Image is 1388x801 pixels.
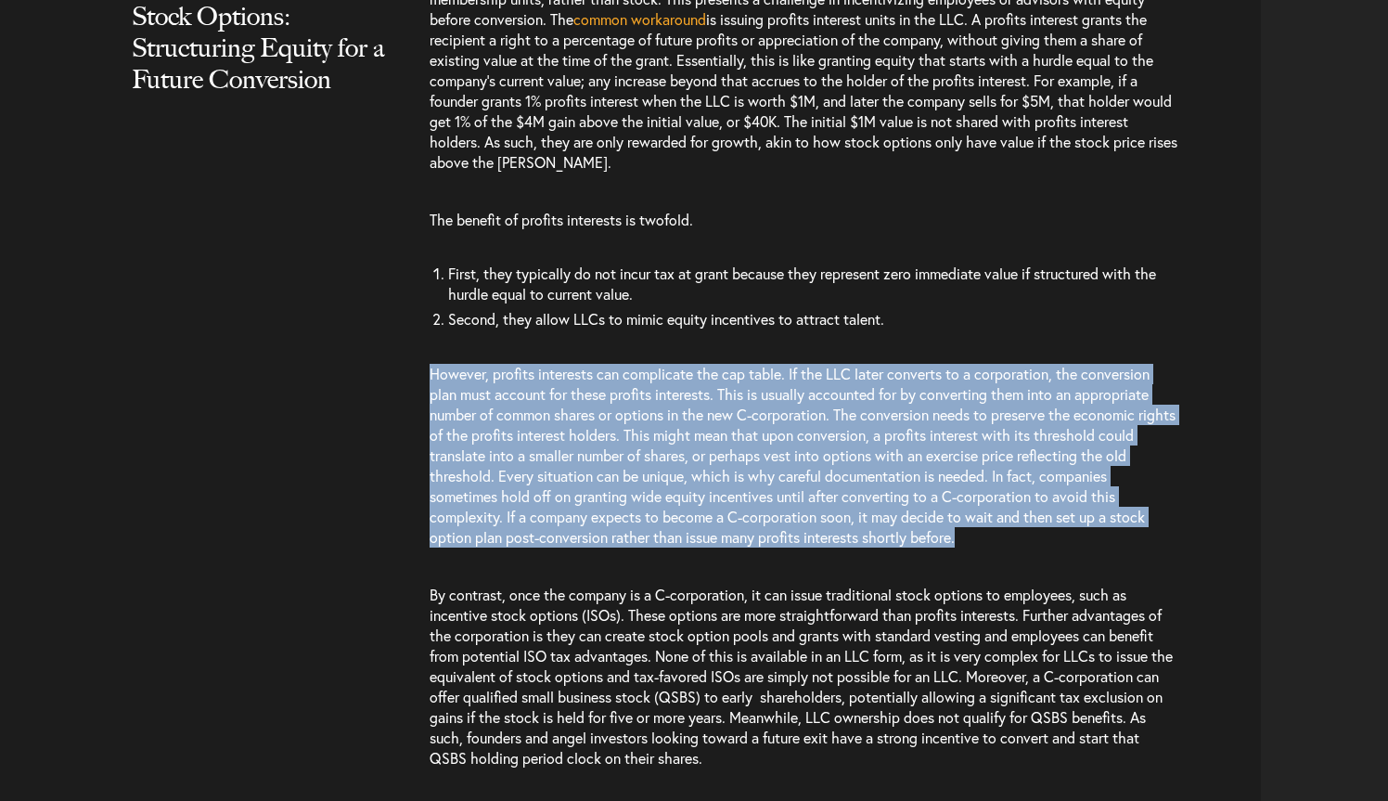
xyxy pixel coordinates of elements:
[430,210,693,229] span: The benefit of profits interests is twofold.
[448,309,884,329] span: Second, they allow LLCs to mimic equity incentives to attract talent.
[430,585,1173,768] span: By contrast, once the company is a C-corporation, it can issue traditional stock options to emplo...
[430,9,1177,172] span: is issuing profits interest units in the LLC. A profits interest grants the recipient a right to ...
[448,264,1156,304] span: First, they typically do not incur tax at grant because they represent zero immediate value if st...
[573,9,706,29] a: common workaround
[430,364,1176,547] span: However, profits interests can complicate the cap table. If the LLC later converts to a corporati...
